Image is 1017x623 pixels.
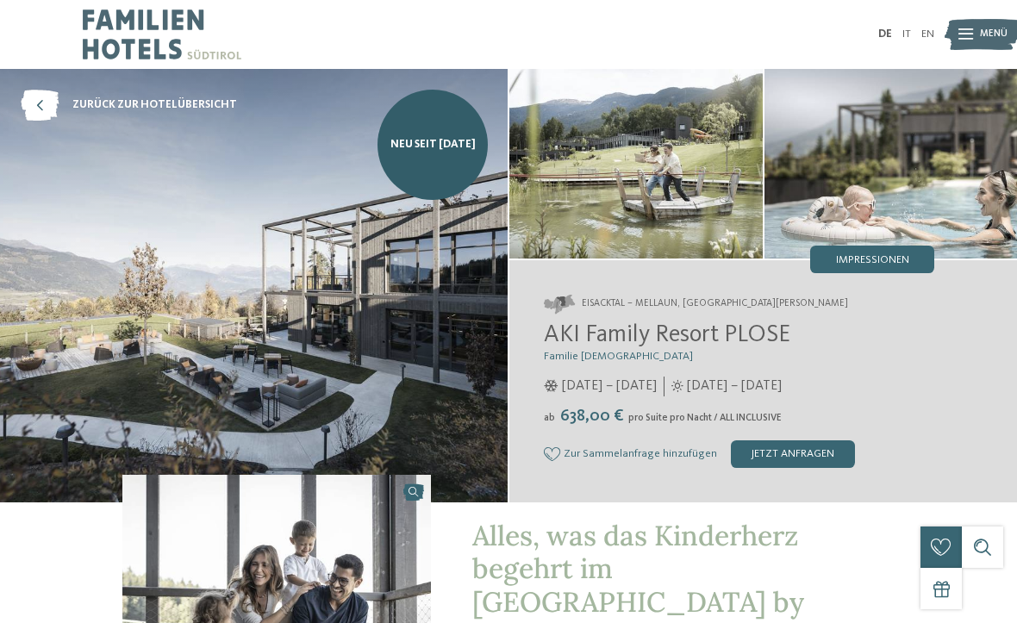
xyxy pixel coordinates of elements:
span: zurück zur Hotelübersicht [72,97,237,113]
span: Familie [DEMOGRAPHIC_DATA] [544,351,693,362]
a: DE [878,28,892,40]
span: NEU seit [DATE] [390,137,476,153]
a: zurück zur Hotelübersicht [21,90,237,121]
span: ab [544,413,555,423]
span: Zur Sammelanfrage hinzufügen [564,448,717,460]
span: Menü [980,28,1008,41]
i: Öffnungszeiten im Sommer [671,380,683,392]
span: 638,00 € [557,408,627,425]
div: jetzt anfragen [731,440,855,468]
span: Eisacktal – Mellaun, [GEOGRAPHIC_DATA][PERSON_NAME] [582,297,848,311]
span: [DATE] – [DATE] [687,377,782,396]
span: pro Suite pro Nacht / ALL INCLUSIVE [628,413,782,423]
span: Impressionen [836,255,909,266]
a: EN [921,28,934,40]
img: AKI: Alles, was das Kinderherz begehrt [509,69,763,259]
span: AKI Family Resort PLOSE [544,323,790,347]
i: Öffnungszeiten im Winter [544,380,558,392]
span: [DATE] – [DATE] [562,377,657,396]
a: IT [902,28,911,40]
